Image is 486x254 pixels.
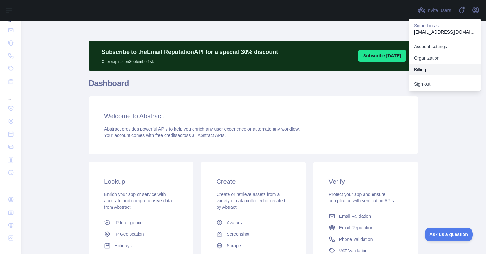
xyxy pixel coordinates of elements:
button: Invite users [416,5,453,15]
iframe: Toggle Customer Support [425,228,473,241]
span: IP Intelligence [114,219,143,226]
a: Email Validation [326,210,405,222]
h3: Create [216,177,290,186]
p: Offer expires on September 1st. [102,56,278,64]
span: Avatars [227,219,242,226]
a: Account settings [409,41,481,52]
span: Abstract provides powerful APIs to help you enrich any user experience or automate any workflow. [104,126,300,131]
a: Screenshot [214,228,292,240]
span: Screenshot [227,231,249,237]
span: Scrape [227,242,241,249]
p: Signed in as [414,22,476,29]
span: Your account comes with across all Abstract APIs. [104,133,226,138]
a: IP Intelligence [102,217,180,228]
a: Organization [409,52,481,64]
h3: Verify [329,177,402,186]
button: Subscribe [DATE] [358,50,406,62]
span: Protect your app and ensure compliance with verification APIs [329,192,394,203]
a: Scrape [214,240,292,251]
a: Holidays [102,240,180,251]
h3: Welcome to Abstract. [104,112,402,121]
h3: Lookup [104,177,178,186]
a: Phone Validation [326,233,405,245]
span: free credits [155,133,177,138]
span: Create or retrieve assets from a variety of data collected or created by Abtract [216,192,285,210]
span: Enrich your app or service with accurate and comprehensive data from Abstract [104,192,172,210]
button: Billing [409,64,481,75]
a: IP Geolocation [102,228,180,240]
h1: Dashboard [89,78,418,94]
a: Email Reputation [326,222,405,233]
span: Phone Validation [339,236,373,242]
span: Holidays [114,242,132,249]
span: Invite users [427,7,451,14]
span: VAT Validation [339,248,368,254]
button: Sign out [409,78,481,90]
a: Avatars [214,217,292,228]
span: Email Reputation [339,224,373,231]
div: ... [5,180,15,192]
div: ... [5,89,15,101]
span: Email Validation [339,213,371,219]
p: [EMAIL_ADDRESS][DOMAIN_NAME] [414,29,476,35]
span: IP Geolocation [114,231,144,237]
p: Subscribe to the Email Reputation API for a special 30 % discount [102,47,278,56]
